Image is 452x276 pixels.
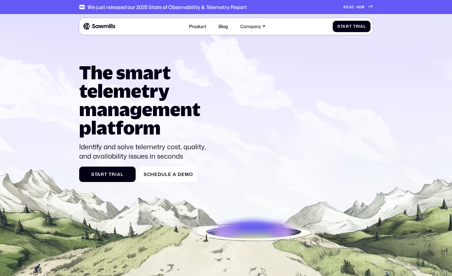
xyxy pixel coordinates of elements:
[333,21,370,32] a: Start Trial
[79,63,210,136] h1: The smart telemetry management platform
[240,24,261,29] div: Company
[79,167,136,182] a: Start Trial
[185,20,209,33] a: Product
[88,4,247,10] div: We just released our 2025 State of Observability & Telemetry Report
[84,172,131,177] div: Start Trial
[139,167,197,182] a: Schedule a Demo
[79,142,210,161] p: Identify and solve telemetry cost, quality, and availability issues in seconds
[343,5,373,9] a: READ NOW
[144,172,193,177] div: Schedule a Demo
[337,24,366,29] div: Start Trial
[343,5,364,9] div: READ NOW
[215,20,231,33] a: Blog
